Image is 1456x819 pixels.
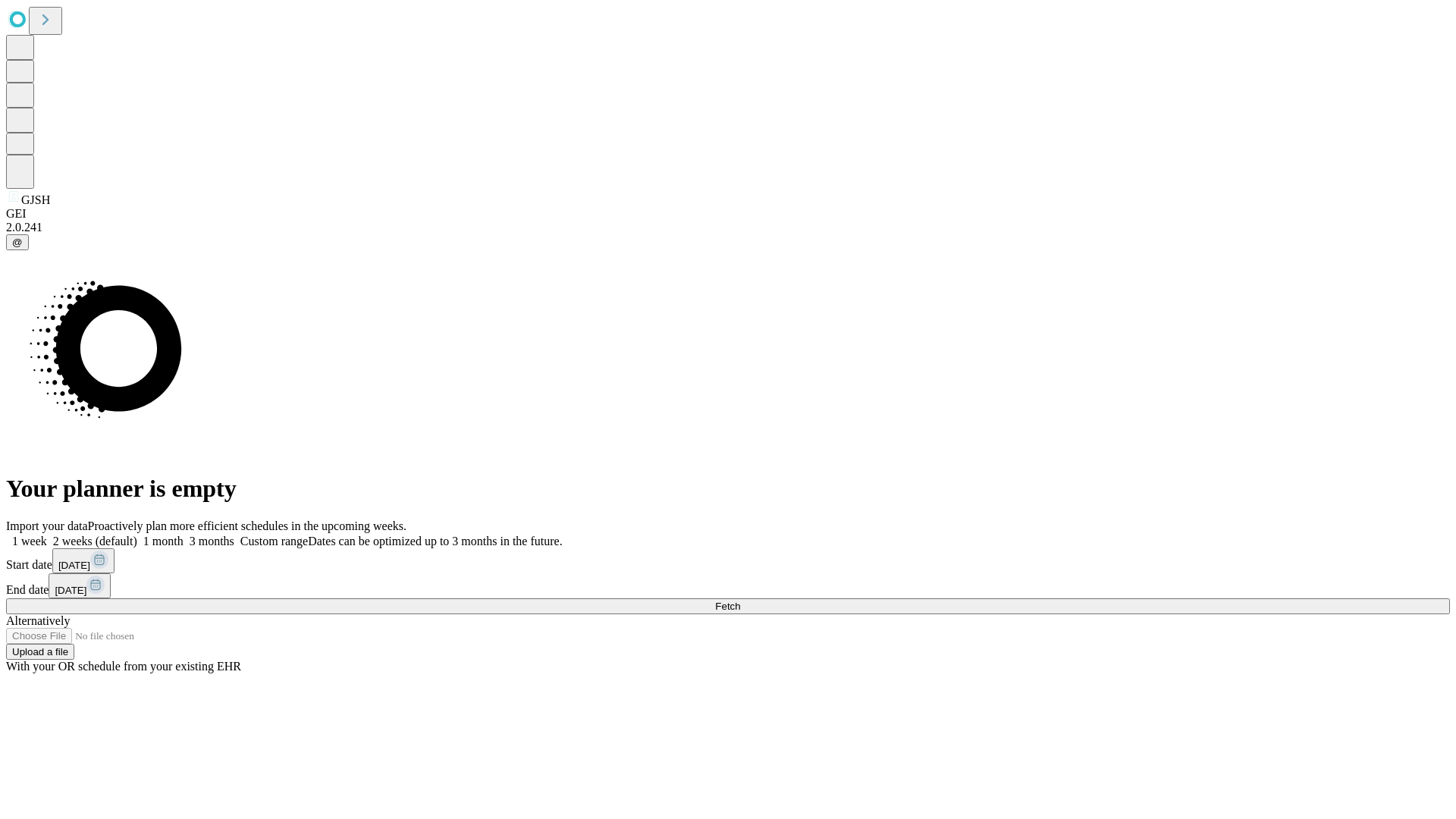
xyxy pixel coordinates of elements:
span: 3 months [190,535,234,548]
button: Upload a file [6,644,74,660]
span: Import your data [6,519,88,532]
span: Proactively plan more efficient schedules in the upcoming weeks. [88,519,406,532]
button: Fetch [6,598,1450,614]
div: End date [6,573,1450,598]
span: 1 month [143,535,184,548]
span: [DATE] [55,585,86,596]
span: Alternatively [6,614,70,627]
h1: Your planner is empty [6,475,1450,503]
span: Custom range [240,535,308,548]
span: Fetch [715,601,740,612]
button: [DATE] [52,548,115,573]
span: 2 weeks (default) [53,535,137,548]
div: GEI [6,207,1450,221]
span: Dates can be optimized up to 3 months in the future. [308,535,562,548]
span: 1 week [12,535,47,548]
span: GJSH [21,193,50,206]
div: Start date [6,548,1450,573]
span: @ [12,237,23,248]
button: [DATE] [49,573,111,598]
button: @ [6,234,29,250]
span: [DATE] [58,560,90,571]
span: With your OR schedule from your existing EHR [6,660,241,673]
div: 2.0.241 [6,221,1450,234]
